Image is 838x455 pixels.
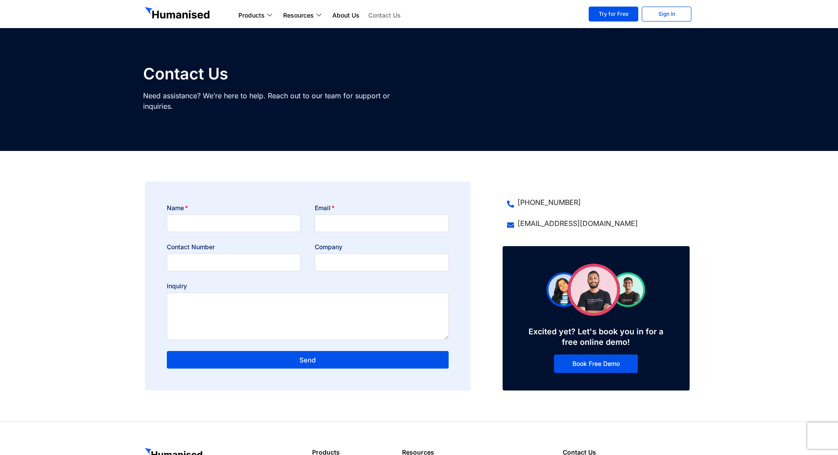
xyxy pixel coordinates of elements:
[516,218,638,229] span: [EMAIL_ADDRESS][DOMAIN_NAME]
[167,243,215,251] label: Contact Number
[299,357,316,363] span: Send
[167,204,188,212] label: Name
[315,243,342,251] label: Company
[167,254,301,271] input: Only numbers and phone characters (#, -, *, etc) are accepted.
[364,10,405,21] a: Contact Us
[315,204,335,212] label: Email
[520,326,673,348] h4: Excited yet? Let's book you in for a free online demo!
[145,7,212,21] img: GetHumanised Logo
[554,355,638,373] a: Book Free Demo
[516,197,581,208] span: [PHONE_NUMBER]
[234,10,279,21] a: Products
[642,7,691,21] a: Sign In
[167,351,449,369] button: Send
[167,282,187,290] label: Inquiry
[328,10,364,21] a: About Us
[143,66,415,82] h1: Contact Us
[507,218,686,229] a: [EMAIL_ADDRESS][DOMAIN_NAME]
[589,7,638,21] a: Try for Free
[279,10,328,21] a: Resources
[143,90,415,111] p: Need assistance? We’re here to help. Reach out to our team for support or inquiries.
[507,197,686,208] a: [PHONE_NUMBER]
